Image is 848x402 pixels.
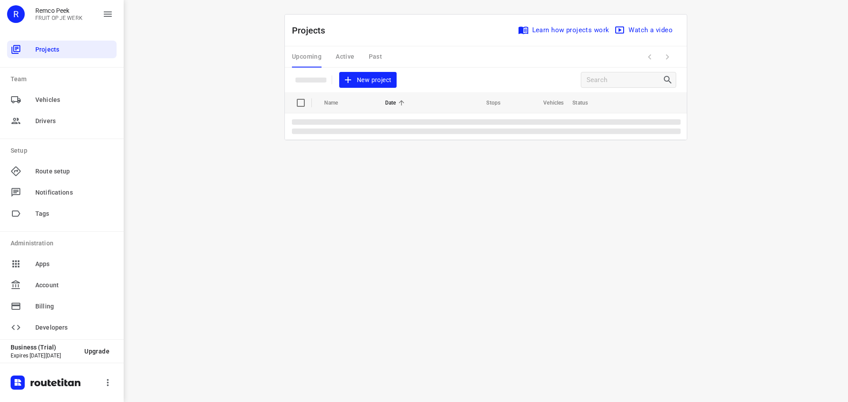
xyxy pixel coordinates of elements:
span: Projects [35,45,113,54]
p: FRUIT OP JE WERK [35,15,83,21]
div: R [7,5,25,23]
span: Account [35,281,113,290]
p: Business (Trial) [11,344,77,351]
div: Developers [7,319,117,336]
span: Notifications [35,188,113,197]
span: Developers [35,323,113,332]
p: Team [11,75,117,84]
div: Tags [7,205,117,222]
p: Remco Peek [35,7,83,14]
p: Expires [DATE][DATE] [11,353,77,359]
div: Apps [7,255,117,273]
button: Upgrade [77,343,117,359]
span: Previous Page [641,48,659,66]
p: Projects [292,24,333,37]
div: Drivers [7,112,117,130]
div: Search [662,75,676,85]
div: Notifications [7,184,117,201]
input: Search projects [587,73,662,87]
div: Projects [7,41,117,58]
span: Vehicles [35,95,113,105]
span: Tags [35,209,113,218]
button: New project [339,72,397,88]
span: Next Page [659,48,676,66]
p: Setup [11,146,117,155]
p: Administration [11,239,117,248]
div: Account [7,276,117,294]
span: Vehicles [532,98,564,108]
span: Route setup [35,167,113,176]
div: Vehicles [7,91,117,109]
div: Billing [7,297,117,315]
div: Route setup [7,162,117,180]
span: New project [344,75,391,86]
span: Upgrade [84,348,110,355]
span: Name [324,98,350,108]
span: Stops [475,98,500,108]
span: Drivers [35,116,113,126]
span: Billing [35,302,113,311]
span: Date [385,98,408,108]
span: Apps [35,259,113,269]
span: Status [572,98,599,108]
